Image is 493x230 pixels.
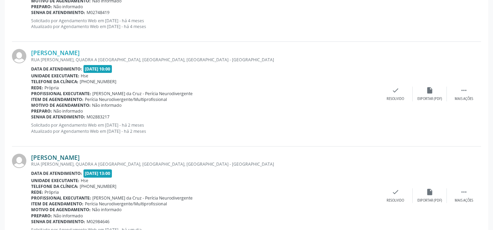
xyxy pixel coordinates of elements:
[31,122,378,134] p: Solicitado por Agendamento Web em [DATE] - há 2 meses Atualizado por Agendamento Web em [DATE] - ...
[31,219,85,225] b: Senha de atendimento:
[31,4,52,10] b: Preparo:
[12,154,26,168] img: img
[80,79,116,85] span: [PHONE_NUMBER]
[44,85,59,91] span: Própria
[426,188,433,196] i: insert_drive_file
[44,189,59,195] span: Própria
[87,114,109,120] span: M02883217
[417,198,442,203] div: Exportar (PDF)
[31,18,378,29] p: Solicitado por Agendamento Web em [DATE] - há 4 meses Atualizado por Agendamento Web em [DATE] - ...
[31,79,78,85] b: Telefone da clínica:
[31,57,378,63] div: RUA [PERSON_NAME], QUADRA A [GEOGRAPHIC_DATA], [GEOGRAPHIC_DATA], [GEOGRAPHIC_DATA] - [GEOGRAPHIC...
[85,201,167,207] span: Perícia Neurodivergente/Multiprofissional
[31,189,43,195] b: Rede:
[31,154,80,161] a: [PERSON_NAME]
[31,73,79,79] b: Unidade executante:
[392,87,399,94] i: check
[31,10,85,15] b: Senha de atendimento:
[81,73,88,79] span: Hse
[53,213,83,219] span: Não informado
[80,183,116,189] span: [PHONE_NUMBER]
[87,219,109,225] span: M02984646
[31,102,91,108] b: Motivo de agendamento:
[92,207,121,213] span: Não informado
[417,97,442,101] div: Exportar (PDF)
[31,170,82,176] b: Data de atendimento:
[31,91,91,97] b: Profissional executante:
[92,91,193,97] span: [PERSON_NAME] da Cruz - Perícia Neurodivergente
[31,183,78,189] b: Telefone da clínica:
[85,97,167,102] span: Perícia Neurodivergente/Multiprofissional
[92,102,121,108] span: Não informado
[31,49,80,56] a: [PERSON_NAME]
[87,10,109,15] span: M02748419
[53,4,83,10] span: Não informado
[31,201,83,207] b: Item de agendamento:
[83,65,112,73] span: [DATE] 10:00
[31,114,85,120] b: Senha de atendimento:
[392,188,399,196] i: check
[31,195,91,201] b: Profissional executante:
[387,198,404,203] div: Resolvido
[460,188,468,196] i: 
[31,178,79,183] b: Unidade executante:
[12,49,26,63] img: img
[53,108,83,114] span: Não informado
[31,66,82,72] b: Data de atendimento:
[31,97,83,102] b: Item de agendamento:
[460,87,468,94] i: 
[31,85,43,91] b: Rede:
[31,207,91,213] b: Motivo de agendamento:
[81,178,88,183] span: Hse
[83,169,112,177] span: [DATE] 13:00
[31,108,52,114] b: Preparo:
[387,97,404,101] div: Resolvido
[455,198,473,203] div: Mais ações
[31,161,378,167] div: RUA [PERSON_NAME], QUADRA A [GEOGRAPHIC_DATA], [GEOGRAPHIC_DATA], [GEOGRAPHIC_DATA] - [GEOGRAPHIC...
[426,87,433,94] i: insert_drive_file
[31,213,52,219] b: Preparo:
[92,195,193,201] span: [PERSON_NAME] da Cruz - Perícia Neurodivergente
[455,97,473,101] div: Mais ações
